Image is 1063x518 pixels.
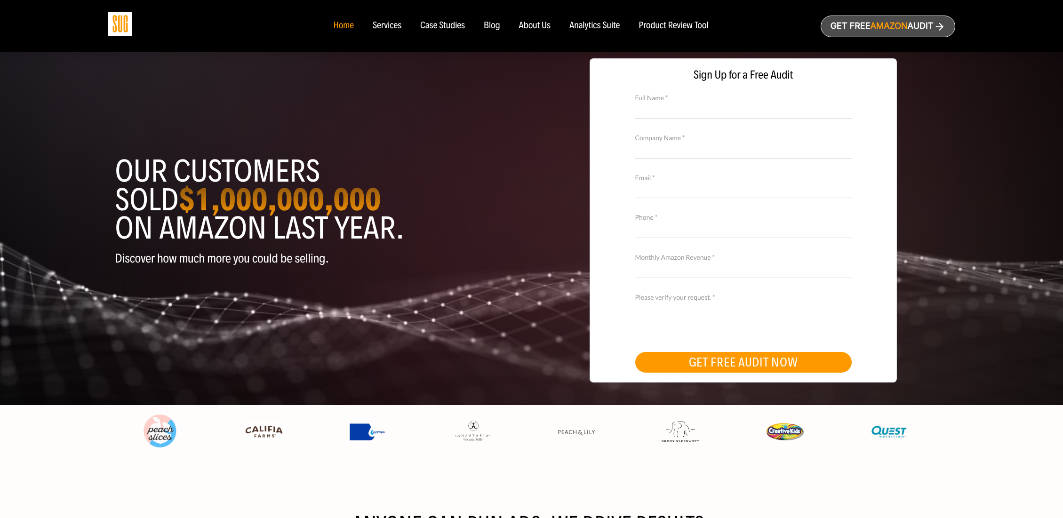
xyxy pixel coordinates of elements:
[635,301,778,338] iframe: reCAPTCHA
[635,182,852,198] input: Email *
[569,21,620,31] a: Analytics Suite
[635,222,852,238] input: Contact Number *
[635,262,852,278] input: Monthly Amazon Revenue *
[420,21,465,31] a: Case Studies
[635,252,852,263] label: Monthly Amazon Revenue *
[558,429,595,436] img: Peach & Lily
[141,413,179,450] img: Peach Slices
[635,292,852,303] label: Please verify your request. *
[245,422,283,442] img: Califia Farms
[115,157,525,242] h1: Our customers sold on Amazon last year.
[635,133,852,143] label: Company Name *
[635,102,852,118] input: Full Name *
[635,142,852,158] input: Company Name *
[108,12,132,36] img: Sug
[635,212,852,223] label: Phone *
[350,423,387,440] img: Express Water
[635,93,852,103] label: Full Name *
[821,16,955,37] a: Get freeAmazonAudit
[599,68,887,82] span: Sign Up for a Free Audit
[333,21,353,31] a: Home
[870,21,907,31] span: Amazon
[766,423,804,440] img: Creative Kids
[373,21,401,31] a: Services
[635,352,852,373] button: GET FREE AUDIT NOW
[115,252,525,265] p: Discover how much more you could be selling.
[519,21,551,31] a: About Us
[454,420,491,443] img: Anastasia Beverly Hills
[639,21,708,31] a: Product Review Tool
[484,21,500,31] a: Blog
[662,421,699,443] img: Drunk Elephant
[635,173,852,183] label: Email *
[870,422,908,442] img: Quest Nutriton
[178,180,381,219] strong: $1,000,000,000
